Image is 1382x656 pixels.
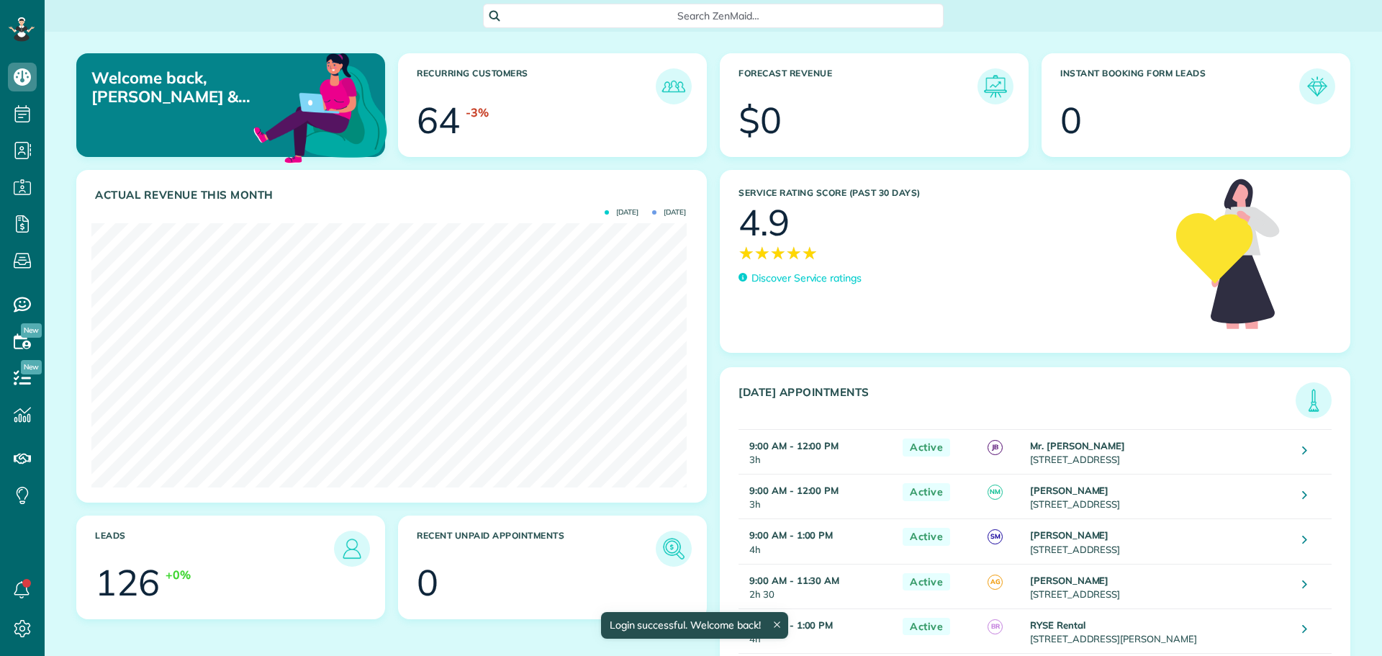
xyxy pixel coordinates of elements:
[95,565,160,601] div: 126
[1026,475,1291,519] td: [STREET_ADDRESS]
[981,72,1010,101] img: icon_forecast_revenue-8c13a41c7ed35a8dcfafea3cbb826a0462acb37728057bba2d056411b612bbbe.png
[417,565,438,601] div: 0
[739,68,977,104] h3: Forecast Revenue
[739,564,895,608] td: 2h 30
[95,189,692,202] h3: Actual Revenue this month
[739,205,790,241] div: 4.9
[1026,564,1291,608] td: [STREET_ADDRESS]
[466,104,489,121] div: -3%
[751,271,862,286] p: Discover Service ratings
[739,475,895,519] td: 3h
[988,485,1003,500] span: NM
[739,519,895,564] td: 4h
[1303,72,1332,101] img: icon_form_leads-04211a6a04a5b2264e4ee56bc0799ec3eb69b7e499cbb523a139df1d13a81ae0.png
[652,209,686,216] span: [DATE]
[749,485,839,496] strong: 9:00 AM - 12:00 PM
[417,102,460,138] div: 64
[903,439,950,457] span: Active
[749,575,839,586] strong: 9:00 AM - 11:30 AM
[988,619,1003,634] span: BR
[739,608,895,653] td: 4h
[338,534,366,563] img: icon_leads-1bed01f49abd5b7fead27621c3d59655bb73ed531f8eeb49469d10e621d6b896.png
[770,241,786,266] span: ★
[988,575,1003,590] span: AG
[903,573,950,591] span: Active
[605,209,638,216] span: [DATE]
[600,612,787,639] div: Login successful. Welcome back!
[749,440,839,451] strong: 9:00 AM - 12:00 PM
[988,529,1003,544] span: SM
[754,241,770,266] span: ★
[739,430,895,475] td: 3h
[1030,485,1109,496] strong: [PERSON_NAME]
[749,619,833,631] strong: 9:00 AM - 1:00 PM
[250,37,390,176] img: dashboard_welcome-42a62b7d889689a78055ac9021e634bf52bae3f8056760290aed330b23ab8690.png
[988,440,1003,455] span: JB
[1030,529,1109,541] strong: [PERSON_NAME]
[21,360,42,374] span: New
[1026,430,1291,475] td: [STREET_ADDRESS]
[903,618,950,636] span: Active
[95,531,334,567] h3: Leads
[417,531,656,567] h3: Recent unpaid appointments
[21,323,42,338] span: New
[659,534,688,563] img: icon_unpaid_appointments-47b8ce3997adf2238b356f14209ab4cced10bd1f174958f3ca8f1d0dd7fffeee.png
[166,567,191,583] div: +0%
[1060,68,1299,104] h3: Instant Booking Form Leads
[1030,619,1085,631] strong: RYSE Rental
[1060,102,1082,138] div: 0
[659,72,688,101] img: icon_recurring_customers-cf858462ba22bcd05b5a5880d41d6543d210077de5bb9ebc9590e49fd87d84ed.png
[417,68,656,104] h3: Recurring Customers
[1030,575,1109,586] strong: [PERSON_NAME]
[91,68,286,107] p: Welcome back, [PERSON_NAME] & [PERSON_NAME]!
[786,241,802,266] span: ★
[1030,440,1125,451] strong: Mr. [PERSON_NAME]
[739,386,1296,418] h3: [DATE] Appointments
[903,528,950,546] span: Active
[1026,519,1291,564] td: [STREET_ADDRESS]
[739,241,754,266] span: ★
[903,483,950,501] span: Active
[1026,608,1291,653] td: [STREET_ADDRESS][PERSON_NAME]
[749,529,833,541] strong: 9:00 AM - 1:00 PM
[739,271,862,286] a: Discover Service ratings
[739,188,1162,198] h3: Service Rating score (past 30 days)
[1299,386,1328,415] img: icon_todays_appointments-901f7ab196bb0bea1936b74009e4eb5ffbc2d2711fa7634e0d609ed5ef32b18b.png
[802,241,818,266] span: ★
[739,102,782,138] div: $0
